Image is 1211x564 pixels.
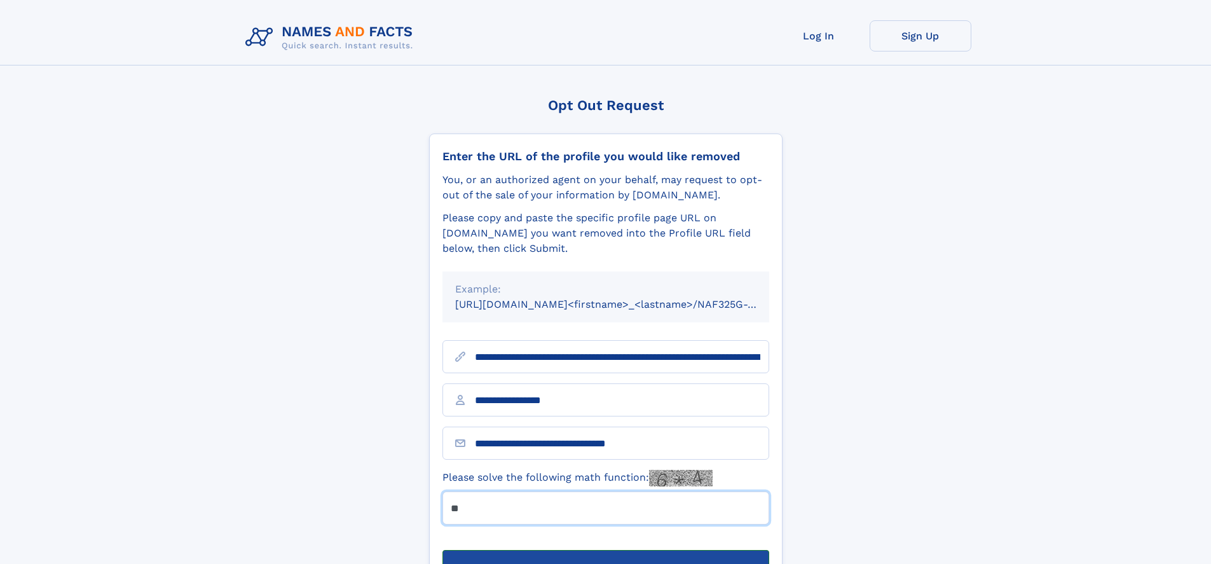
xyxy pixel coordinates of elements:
[870,20,971,52] a: Sign Up
[442,149,769,163] div: Enter the URL of the profile you would like removed
[455,298,793,310] small: [URL][DOMAIN_NAME]<firstname>_<lastname>/NAF325G-xxxxxxxx
[455,282,756,297] div: Example:
[442,172,769,203] div: You, or an authorized agent on your behalf, may request to opt-out of the sale of your informatio...
[429,97,783,113] div: Opt Out Request
[240,20,423,55] img: Logo Names and Facts
[442,470,713,486] label: Please solve the following math function:
[442,210,769,256] div: Please copy and paste the specific profile page URL on [DOMAIN_NAME] you want removed into the Pr...
[768,20,870,52] a: Log In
